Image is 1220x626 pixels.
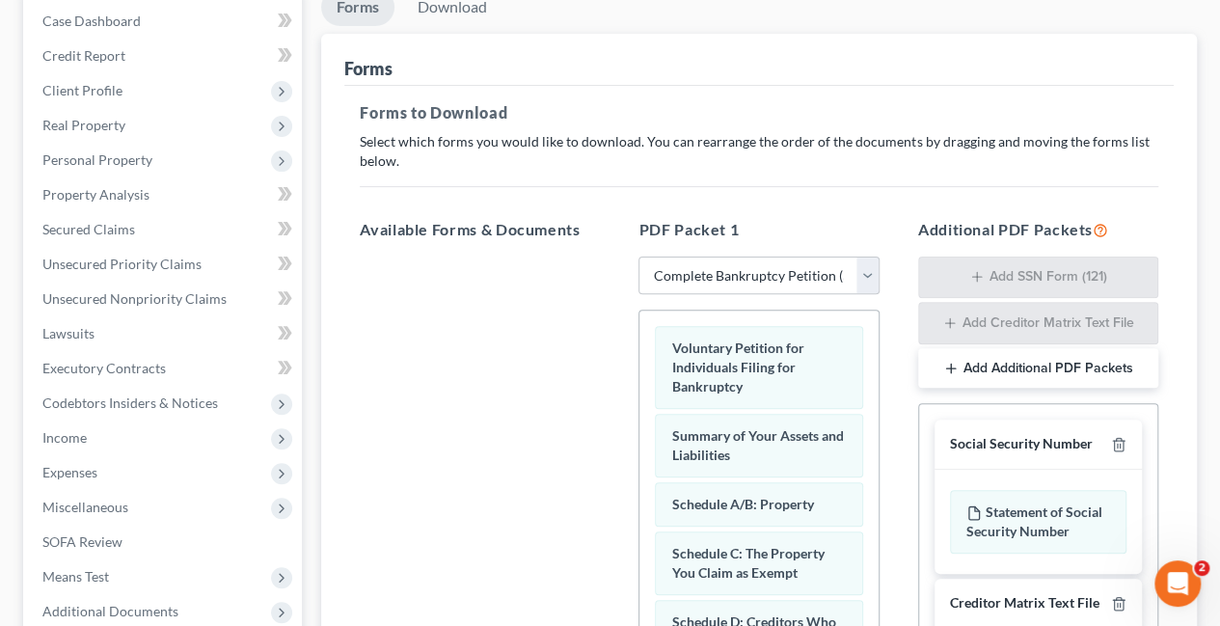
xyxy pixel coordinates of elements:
[42,499,128,515] span: Miscellaneous
[27,351,302,386] a: Executory Contracts
[42,290,227,307] span: Unsecured Nonpriority Claims
[42,568,109,585] span: Means Test
[671,427,843,463] span: Summary of Your Assets and Liabilities
[42,360,166,376] span: Executory Contracts
[27,525,302,559] a: SOFA Review
[42,395,218,411] span: Codebtors Insiders & Notices
[1154,560,1201,607] iframe: Intercom live chat
[27,39,302,73] a: Credit Report
[671,340,803,395] span: Voluntary Petition for Individuals Filing for Bankruptcy
[42,221,135,237] span: Secured Claims
[27,4,302,39] a: Case Dashboard
[42,256,202,272] span: Unsecured Priority Claims
[27,282,302,316] a: Unsecured Nonpriority Claims
[42,117,125,133] span: Real Property
[42,464,97,480] span: Expenses
[42,47,125,64] span: Credit Report
[360,101,1158,124] h5: Forms to Download
[344,57,393,80] div: Forms
[360,218,600,241] h5: Available Forms & Documents
[671,496,813,512] span: Schedule A/B: Property
[918,348,1158,389] button: Add Additional PDF Packets
[42,603,178,619] span: Additional Documents
[27,212,302,247] a: Secured Claims
[950,435,1093,453] div: Social Security Number
[42,151,152,168] span: Personal Property
[918,257,1158,299] button: Add SSN Form (121)
[638,218,879,241] h5: PDF Packet 1
[918,218,1158,241] h5: Additional PDF Packets
[27,316,302,351] a: Lawsuits
[27,247,302,282] a: Unsecured Priority Claims
[671,545,824,581] span: Schedule C: The Property You Claim as Exempt
[950,490,1126,554] div: Statement of Social Security Number
[42,186,149,203] span: Property Analysis
[918,302,1158,344] button: Add Creditor Matrix Text File
[360,132,1158,171] p: Select which forms you would like to download. You can rearrange the order of the documents by dr...
[42,429,87,446] span: Income
[27,177,302,212] a: Property Analysis
[42,82,122,98] span: Client Profile
[950,594,1099,612] div: Creditor Matrix Text File
[42,325,95,341] span: Lawsuits
[42,13,141,29] span: Case Dashboard
[1194,560,1209,576] span: 2
[42,533,122,550] span: SOFA Review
